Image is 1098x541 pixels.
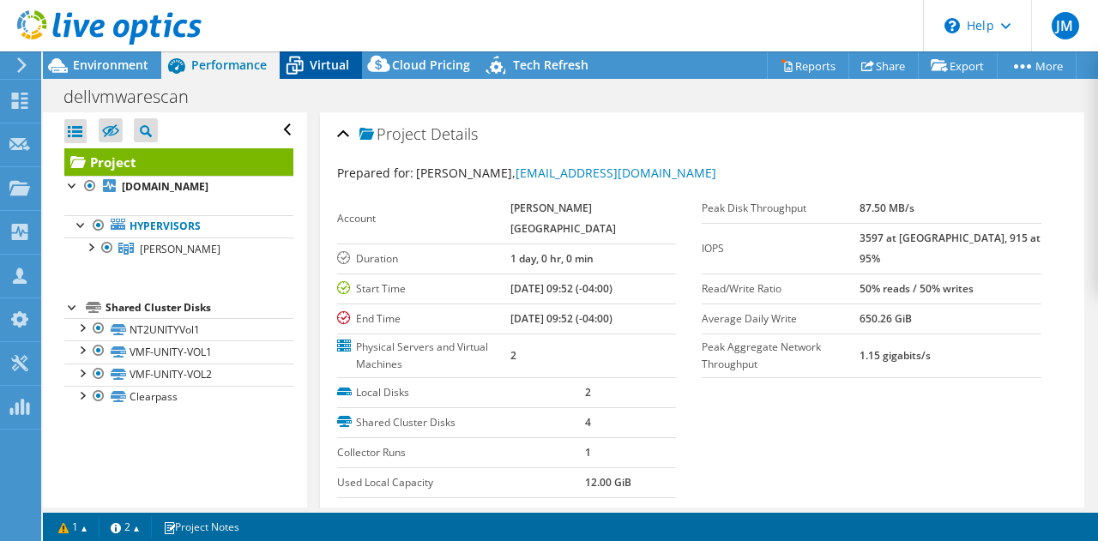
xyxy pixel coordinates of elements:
span: JM [1052,12,1079,39]
span: [PERSON_NAME], [416,165,716,181]
a: Export [918,52,998,79]
b: 2 [585,385,591,400]
b: 2 [510,348,516,363]
a: Project Notes [151,516,251,538]
b: 1 day, 0 hr, 0 min [510,251,594,266]
span: Environment [73,57,148,73]
label: Physical Servers and Virtual Machines [337,339,510,373]
a: NT2UNITYVol1 [64,318,293,340]
a: 1 [46,516,100,538]
label: Peak Disk Throughput [702,200,860,217]
a: Project [64,148,293,176]
b: 12.00 GiB [585,475,631,490]
a: Reports [767,52,849,79]
svg: \n [944,18,960,33]
span: Virtual [310,57,349,73]
label: Shared Cluster Disks [337,414,586,431]
b: 50% reads / 50% writes [860,281,974,296]
a: Hypervisors [64,215,293,237]
span: Details [431,123,478,144]
b: [PERSON_NAME][GEOGRAPHIC_DATA] [510,201,616,236]
span: Cloud Pricing [392,57,470,73]
label: Duration [337,250,510,267]
label: Average Daily Write [702,310,860,328]
b: [DATE] 09:52 (-04:00) [510,311,612,326]
span: Tech Refresh [513,57,588,73]
div: Shared Cluster Disks [106,298,293,318]
label: IOPS [702,240,860,257]
label: Account [337,210,510,227]
b: 650.26 GiB [860,311,912,326]
a: [EMAIL_ADDRESS][DOMAIN_NAME] [516,165,716,181]
b: 1 [585,445,591,460]
a: More [997,52,1077,79]
label: Local Disks [337,384,586,401]
b: [DOMAIN_NAME] [122,179,208,194]
b: 11.46 TiB [585,505,630,520]
label: Used Shared Capacity [337,504,586,521]
h1: dellvmwarescan [56,87,215,106]
b: 3597 at [GEOGRAPHIC_DATA], 915 at 95% [860,231,1041,266]
label: Peak Aggregate Network Throughput [702,339,860,373]
span: Performance [191,57,267,73]
a: [DOMAIN_NAME] [64,176,293,198]
b: 1.15 gigabits/s [860,348,931,363]
span: [PERSON_NAME] [140,242,220,256]
a: Clearpass [64,386,293,408]
b: 87.50 MB/s [860,201,914,215]
a: Brooks [64,237,293,260]
label: Start Time [337,280,510,298]
label: Read/Write Ratio [702,280,860,298]
b: 4 [585,415,591,430]
a: VMF-UNITY-VOL2 [64,364,293,386]
label: End Time [337,310,510,328]
label: Collector Runs [337,444,586,461]
label: Prepared for: [337,165,413,181]
span: Project [359,126,426,143]
label: Used Local Capacity [337,474,586,491]
b: [DATE] 09:52 (-04:00) [510,281,612,296]
a: 2 [99,516,152,538]
a: VMF-UNITY-VOL1 [64,340,293,363]
a: Share [848,52,919,79]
